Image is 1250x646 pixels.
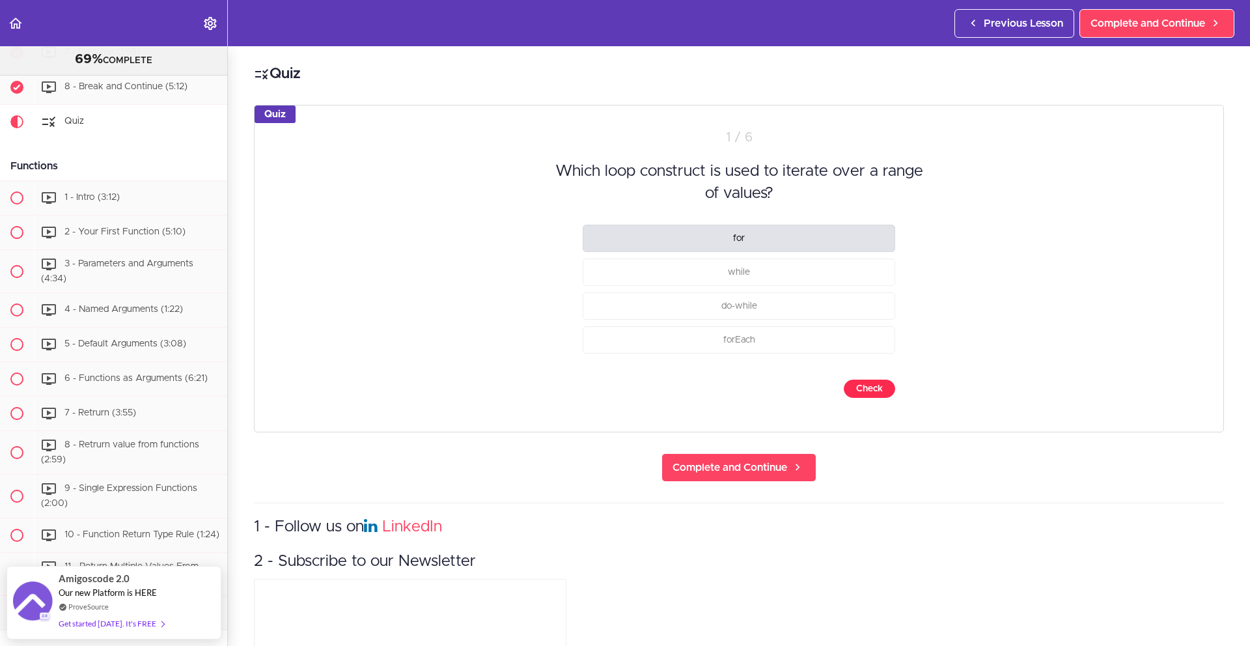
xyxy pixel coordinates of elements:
[721,301,757,310] span: do-while
[202,16,218,31] svg: Settings Menu
[1090,16,1205,31] span: Complete and Continue
[64,117,84,126] span: Quiz
[64,374,208,384] span: 6 - Functions as Arguments (6:21)
[583,258,895,285] button: while
[64,82,187,91] span: 8 - Break and Continue (5:12)
[64,340,186,349] span: 5 - Default Arguments (3:08)
[984,16,1063,31] span: Previous Lesson
[583,326,895,353] button: forEach
[41,562,199,586] span: 11 - Return Multiple Values From Functions (6:04)
[64,193,120,202] span: 1 - Intro (3:12)
[59,571,130,586] span: Amigoscode 2.0
[550,160,928,205] div: Which loop construct is used to iterate over a range of values?
[59,587,157,598] span: Our new Platform is HERE
[64,409,136,418] span: 7 - Retrurn (3:55)
[64,227,186,236] span: 2 - Your First Function (5:10)
[41,259,193,283] span: 3 - Parameters and Arguments (4:34)
[68,601,109,612] a: ProveSource
[844,380,895,398] button: submit answer
[583,224,895,251] button: for
[64,305,183,315] span: 4 - Named Arguments (1:22)
[661,453,816,482] a: Complete and Continue
[16,51,211,68] div: COMPLETE
[255,105,296,123] div: Quiz
[59,616,164,631] div: Get started [DATE]. It's FREE
[382,519,442,535] a: LinkedIn
[41,441,199,465] span: 8 - Retrurn value from functions (2:59)
[723,335,755,344] span: forEach
[13,582,52,624] img: provesource social proof notification image
[728,267,750,276] span: while
[254,516,1224,538] h3: 1 - Follow us on
[64,530,219,539] span: 10 - Function Return Type Rule (1:24)
[583,292,895,319] button: do-while
[733,233,745,242] span: for
[1079,9,1234,38] a: Complete and Continue
[41,484,197,508] span: 9 - Single Expression Functions (2:00)
[673,460,787,475] span: Complete and Continue
[75,53,103,66] span: 69%
[254,63,1224,85] h2: Quiz
[8,16,23,31] svg: Back to course curriculum
[254,551,1224,572] h3: 2 - Subscribe to our Newsletter
[583,128,895,147] div: Question 1 out of 6
[954,9,1074,38] a: Previous Lesson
